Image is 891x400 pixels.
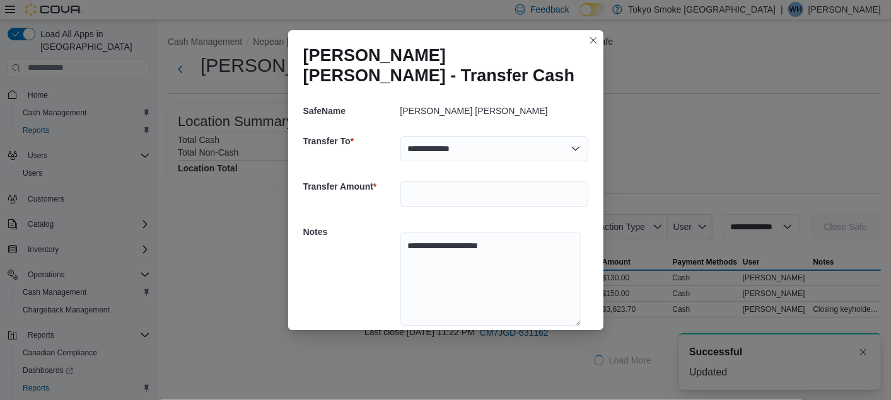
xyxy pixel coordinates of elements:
[303,219,398,244] h5: Notes
[303,45,578,86] h1: [PERSON_NAME] [PERSON_NAME] - Transfer Cash
[303,98,398,123] h5: SafeName
[303,129,398,154] h5: Transfer To
[586,33,601,48] button: Closes this modal window
[400,106,548,116] p: [PERSON_NAME] [PERSON_NAME]
[303,174,398,199] h5: Transfer Amount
